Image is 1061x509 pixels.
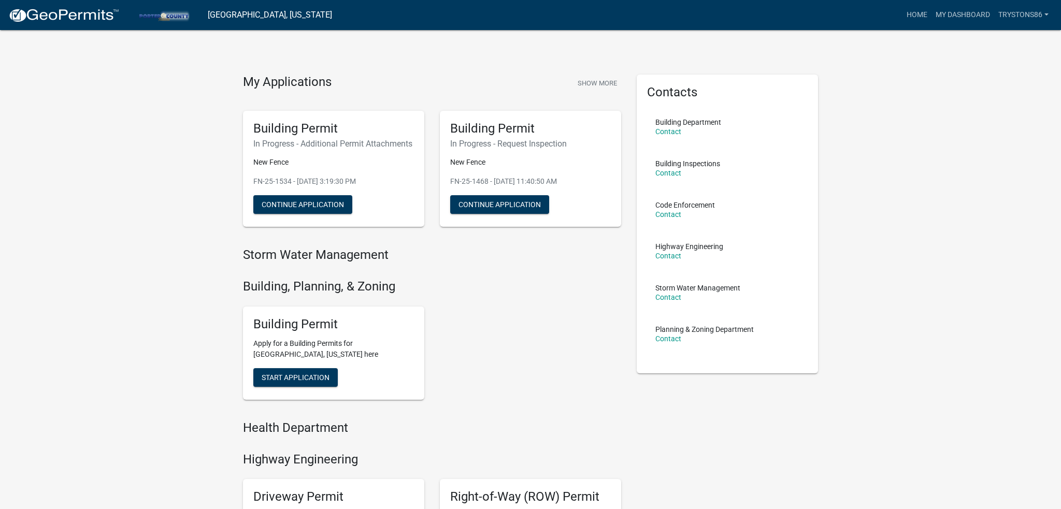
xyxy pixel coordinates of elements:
a: Contact [655,252,681,260]
a: Home [902,5,931,25]
p: FN-25-1468 - [DATE] 11:40:50 AM [450,176,611,187]
p: Apply for a Building Permits for [GEOGRAPHIC_DATA], [US_STATE] here [253,338,414,360]
a: Contact [655,169,681,177]
h5: Right-of-Way (ROW) Permit [450,489,611,504]
p: New Fence [450,157,611,168]
p: Planning & Zoning Department [655,326,754,333]
h5: Building Permit [450,121,611,136]
h4: Highway Engineering [243,452,621,467]
h6: In Progress - Request Inspection [450,139,611,149]
p: Code Enforcement [655,201,715,209]
p: Building Inspections [655,160,720,167]
h5: Building Permit [253,121,414,136]
span: Start Application [262,373,329,381]
h4: Health Department [243,420,621,435]
button: Continue Application [253,195,352,214]
a: [GEOGRAPHIC_DATA], [US_STATE] [208,6,332,24]
a: Contact [655,127,681,136]
a: trystons86 [994,5,1053,25]
h4: Building, Planning, & Zoning [243,279,621,294]
p: New Fence [253,157,414,168]
p: Building Department [655,119,721,126]
h5: Building Permit [253,317,414,332]
button: Show More [573,75,621,92]
img: Porter County, Indiana [127,8,199,22]
h5: Driveway Permit [253,489,414,504]
h6: In Progress - Additional Permit Attachments [253,139,414,149]
a: Contact [655,293,681,301]
h5: Contacts [647,85,808,100]
a: Contact [655,210,681,219]
h4: My Applications [243,75,332,90]
p: Highway Engineering [655,243,723,250]
a: Contact [655,335,681,343]
h4: Storm Water Management [243,248,621,263]
p: Storm Water Management [655,284,740,292]
button: Continue Application [450,195,549,214]
p: FN-25-1534 - [DATE] 3:19:30 PM [253,176,414,187]
a: My Dashboard [931,5,994,25]
button: Start Application [253,368,338,387]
